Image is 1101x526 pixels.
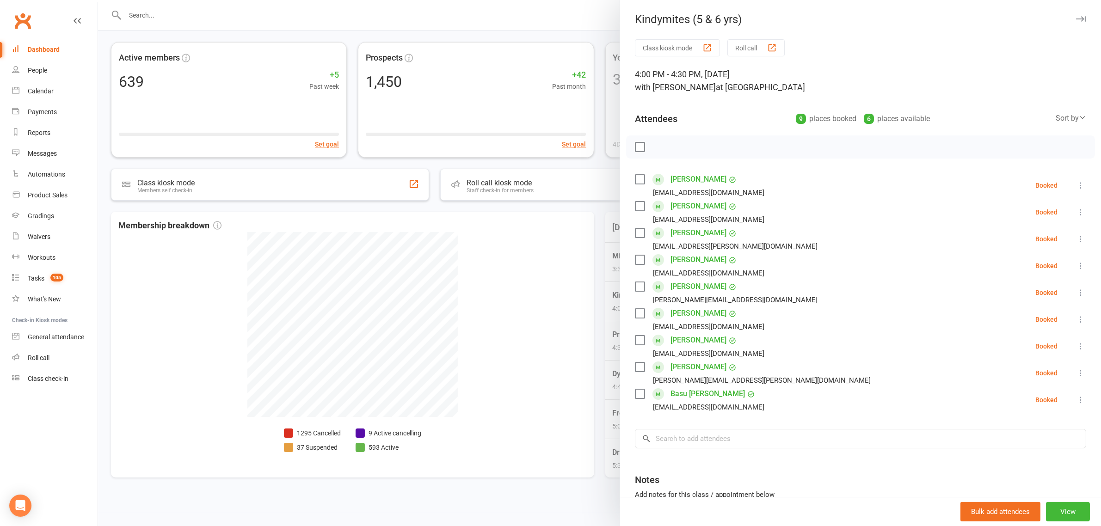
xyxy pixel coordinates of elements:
[670,172,726,187] a: [PERSON_NAME]
[670,306,726,321] a: [PERSON_NAME]
[653,214,764,226] div: [EMAIL_ADDRESS][DOMAIN_NAME]
[12,39,98,60] a: Dashboard
[653,321,764,333] div: [EMAIL_ADDRESS][DOMAIN_NAME]
[670,279,726,294] a: [PERSON_NAME]
[1035,236,1058,242] div: Booked
[653,267,764,279] div: [EMAIL_ADDRESS][DOMAIN_NAME]
[1035,182,1058,189] div: Booked
[28,87,54,95] div: Calendar
[28,150,57,157] div: Messages
[620,13,1101,26] div: Kindymites (5 & 6 yrs)
[1035,343,1058,349] div: Booked
[653,240,818,252] div: [EMAIL_ADDRESS][PERSON_NAME][DOMAIN_NAME]
[653,348,764,360] div: [EMAIL_ADDRESS][DOMAIN_NAME]
[635,39,720,56] button: Class kiosk mode
[653,401,764,413] div: [EMAIL_ADDRESS][DOMAIN_NAME]
[12,247,98,268] a: Workouts
[12,289,98,310] a: What's New
[11,9,34,32] a: Clubworx
[1035,370,1058,376] div: Booked
[796,112,856,125] div: places booked
[670,360,726,374] a: [PERSON_NAME]
[9,495,31,517] div: Open Intercom Messenger
[1056,112,1086,124] div: Sort by
[28,108,57,116] div: Payments
[670,226,726,240] a: [PERSON_NAME]
[864,112,930,125] div: places available
[1035,209,1058,215] div: Booked
[1046,502,1090,521] button: View
[28,212,54,220] div: Gradings
[28,46,60,53] div: Dashboard
[635,82,716,92] span: with [PERSON_NAME]
[28,129,50,136] div: Reports
[670,386,745,401] a: Basu [PERSON_NAME]
[653,187,764,199] div: [EMAIL_ADDRESS][DOMAIN_NAME]
[653,294,818,306] div: [PERSON_NAME][EMAIL_ADDRESS][DOMAIN_NAME]
[28,375,68,382] div: Class check-in
[12,102,98,122] a: Payments
[12,348,98,368] a: Roll call
[12,268,98,289] a: Tasks 105
[960,502,1040,521] button: Bulk add attendees
[28,333,84,341] div: General attendance
[28,233,50,240] div: Waivers
[670,199,726,214] a: [PERSON_NAME]
[12,143,98,164] a: Messages
[12,226,98,247] a: Waivers
[670,252,726,267] a: [PERSON_NAME]
[635,112,677,125] div: Attendees
[1035,316,1058,323] div: Booked
[864,114,874,124] div: 6
[1035,263,1058,269] div: Booked
[12,185,98,206] a: Product Sales
[727,39,785,56] button: Roll call
[653,374,871,386] div: [PERSON_NAME][EMAIL_ADDRESS][PERSON_NAME][DOMAIN_NAME]
[635,489,1086,500] div: Add notes for this class / appointment below
[12,368,98,389] a: Class kiosk mode
[28,171,65,178] div: Automations
[28,275,44,282] div: Tasks
[12,81,98,102] a: Calendar
[1035,397,1058,403] div: Booked
[635,429,1086,448] input: Search to add attendees
[12,60,98,81] a: People
[50,274,63,281] span: 105
[12,122,98,143] a: Reports
[12,327,98,348] a: General attendance kiosk mode
[635,68,1086,94] div: 4:00 PM - 4:30 PM, [DATE]
[28,254,55,261] div: Workouts
[796,114,806,124] div: 9
[1035,289,1058,296] div: Booked
[28,354,49,361] div: Roll call
[635,473,659,486] div: Notes
[28,191,68,199] div: Product Sales
[28,295,61,303] div: What's New
[670,333,726,348] a: [PERSON_NAME]
[12,206,98,226] a: Gradings
[716,82,805,92] span: at [GEOGRAPHIC_DATA]
[28,67,47,74] div: People
[12,164,98,185] a: Automations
